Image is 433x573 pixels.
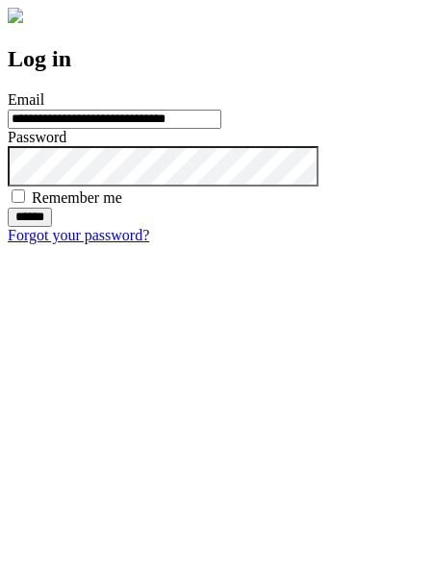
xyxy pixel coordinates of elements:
label: Email [8,91,44,108]
label: Remember me [32,189,122,206]
a: Forgot your password? [8,227,149,243]
label: Password [8,129,66,145]
img: logo-4e3dc11c47720685a147b03b5a06dd966a58ff35d612b21f08c02c0306f2b779.png [8,8,23,23]
h2: Log in [8,46,425,72]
